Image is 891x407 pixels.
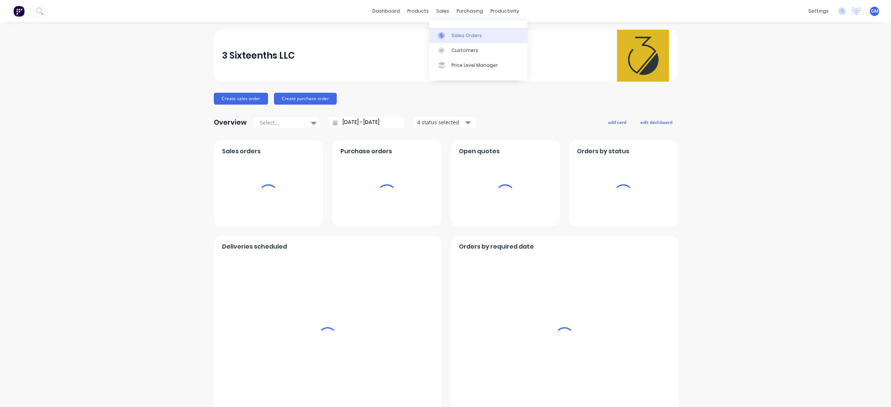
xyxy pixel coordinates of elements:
span: Purchase orders [340,147,392,156]
a: Customers [429,43,528,58]
span: Deliveries scheduled [222,242,287,251]
span: Orders by status [577,147,629,156]
button: Create sales order [214,93,268,105]
a: dashboard [369,6,404,17]
a: Sales Orders [429,28,528,43]
div: Sales Orders [451,32,482,39]
button: 4 status selected [413,117,476,128]
button: edit dashboard [636,117,677,127]
button: add card [603,117,631,127]
button: Create purchase order [274,93,337,105]
div: products [404,6,433,17]
div: productivity [487,6,523,17]
img: 3 Sixteenths LLC [617,30,669,82]
span: Orders by required date [459,242,534,251]
span: Sales orders [222,147,261,156]
div: Overview [214,115,247,130]
div: 4 status selected [417,118,464,126]
div: Price Level Manager [451,62,498,69]
a: Price Level Manager [429,58,528,73]
div: 3 Sixteenths LLC [222,48,295,63]
div: purchasing [453,6,487,17]
div: sales [433,6,453,17]
span: GM [871,8,878,14]
div: settings [804,6,832,17]
div: Customers [451,47,478,54]
span: Open quotes [459,147,500,156]
img: Factory [13,6,25,17]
